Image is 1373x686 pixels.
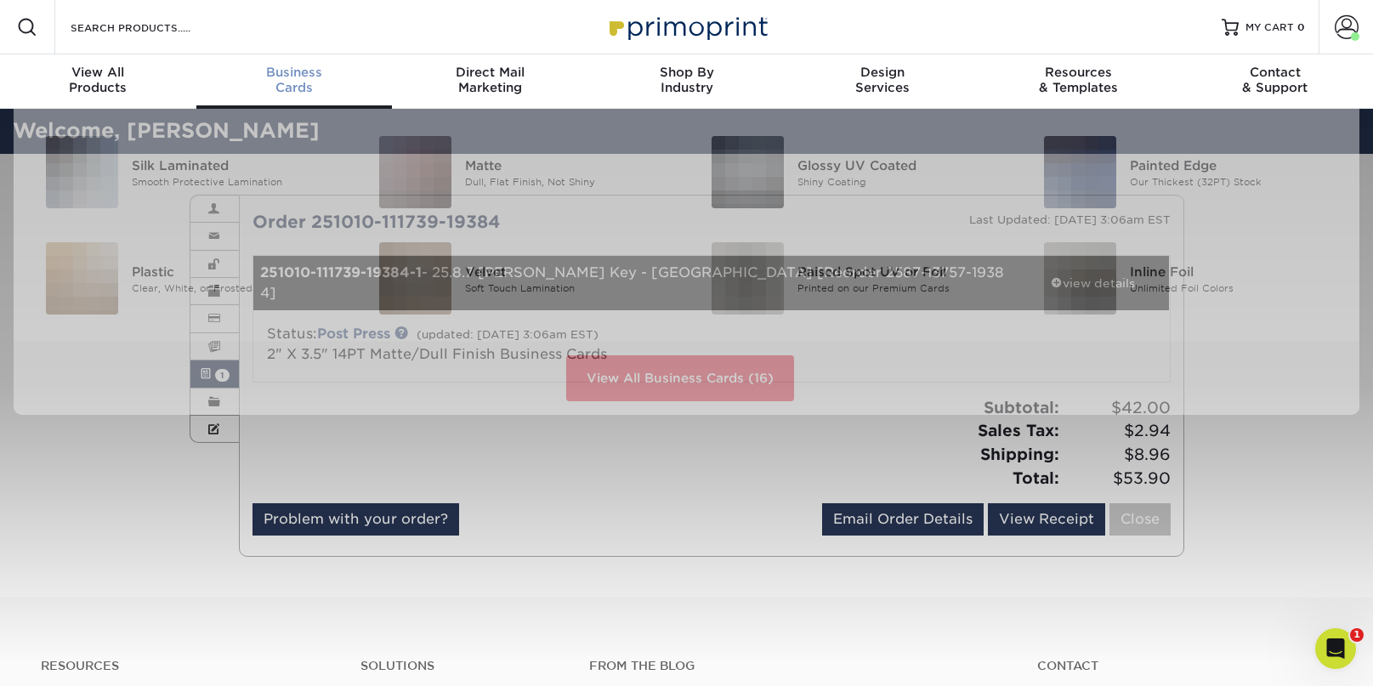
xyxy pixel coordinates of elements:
div: Plastic [132,262,341,281]
div: Dull, Flat Finish, Not Shiny [465,174,674,189]
div: Cards [196,65,393,95]
img: Glossy UV Coated Business Cards [712,136,784,208]
div: Soft Touch Lamination [465,281,674,295]
div: Clear, White, or Frosted [132,281,341,295]
span: 1 [1350,628,1364,642]
div: & Templates [981,65,1177,95]
a: Direct MailMarketing [392,54,588,109]
img: Inline Foil Business Cards [1044,242,1116,315]
div: Services [785,65,981,95]
div: Glossy UV Coated [797,156,1007,174]
span: Shop By [588,65,785,80]
input: SEARCH PRODUCTS..... [69,17,235,37]
h4: Solutions [360,659,564,673]
a: Raised Spot UV or Foil Business Cards Raised Spot UV or Foil Printed on our Premium Cards [700,235,1007,321]
div: Unlimited Foil Colors [1130,281,1339,295]
img: Painted Edge Business Cards [1044,136,1116,208]
a: Contact [1037,659,1331,673]
a: Inline Foil Business Cards Inline Foil Unlimited Foil Colors [1032,235,1339,321]
a: Shop ByIndustry [588,54,785,109]
a: Painted Edge Business Cards Painted Edge Our Thickest (32PT) Stock [1032,129,1339,215]
div: Silk Laminated [132,156,341,174]
img: Primoprint [602,9,772,45]
span: Design [785,65,981,80]
a: Resources& Templates [981,54,1177,109]
img: Velvet Business Cards [379,242,451,315]
div: Inline Foil [1130,262,1339,281]
img: Plastic Business Cards [46,242,118,315]
a: Matte Business Cards Matte Dull, Flat Finish, Not Shiny [366,129,673,215]
div: Velvet [465,262,674,281]
img: Raised Spot UV or Foil Business Cards [712,242,784,315]
div: Raised Spot UV or Foil [797,262,1007,281]
a: Velvet Business Cards Velvet Soft Touch Lamination [366,235,673,321]
span: Contact [1177,65,1373,80]
a: Silk Laminated Business Cards Silk Laminated Smooth Protective Lamination [34,129,341,215]
a: Glossy UV Coated Business Cards Glossy UV Coated Shiny Coating [700,129,1007,215]
span: 0 [1297,21,1305,33]
span: Business [196,65,393,80]
div: Marketing [392,65,588,95]
h4: From the Blog [589,659,991,673]
img: Silk Laminated Business Cards [46,136,118,208]
div: Our Thickest (32PT) Stock [1130,174,1339,189]
iframe: Intercom live chat [1315,628,1356,669]
h4: Resources [41,659,335,673]
img: Matte Business Cards [379,136,451,208]
span: Direct Mail [392,65,588,80]
div: Printed on our Premium Cards [797,281,1007,295]
a: View All Business Cards (16) [566,355,794,401]
div: & Support [1177,65,1373,95]
a: BusinessCards [196,54,393,109]
a: Plastic Business Cards Plastic Clear, White, or Frosted [34,235,341,321]
span: MY CART [1245,20,1294,35]
div: Painted Edge [1130,156,1339,174]
div: Shiny Coating [797,174,1007,189]
div: Matte [465,156,674,174]
div: Smooth Protective Lamination [132,174,341,189]
div: Industry [588,65,785,95]
a: DesignServices [785,54,981,109]
a: Contact& Support [1177,54,1373,109]
span: Resources [981,65,1177,80]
